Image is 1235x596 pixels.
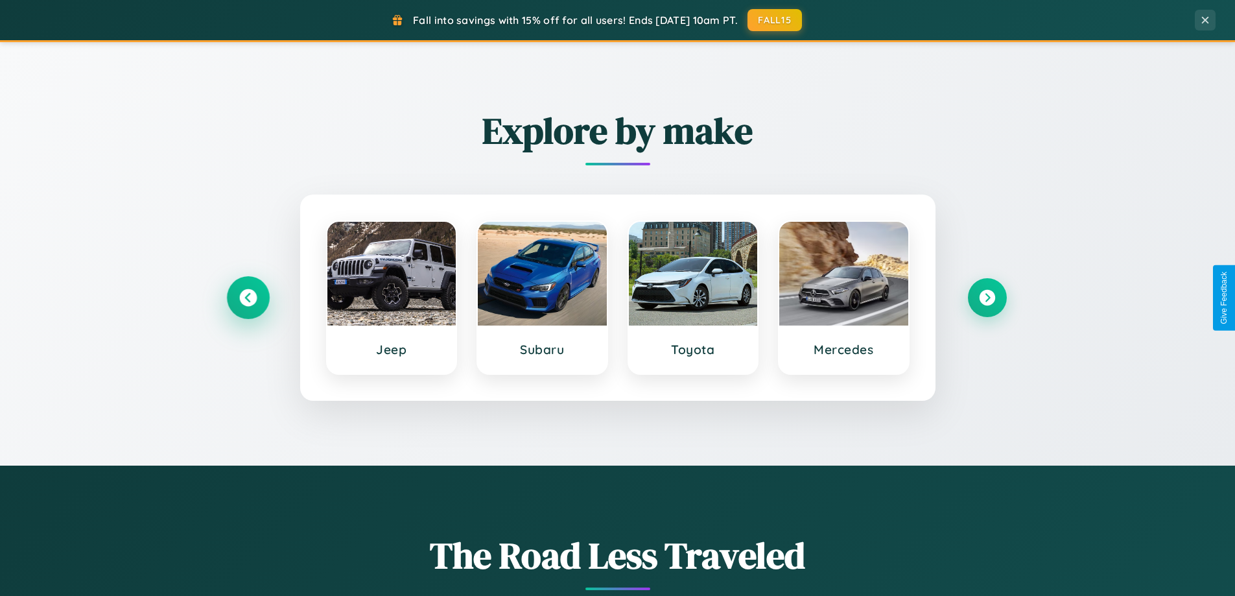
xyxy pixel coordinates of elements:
h3: Jeep [340,342,443,357]
h3: Subaru [491,342,594,357]
h3: Mercedes [792,342,895,357]
h2: Explore by make [229,106,1007,156]
div: Give Feedback [1219,272,1229,324]
span: Fall into savings with 15% off for all users! Ends [DATE] 10am PT. [413,14,738,27]
button: FALL15 [747,9,802,31]
h3: Toyota [642,342,745,357]
h1: The Road Less Traveled [229,530,1007,580]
